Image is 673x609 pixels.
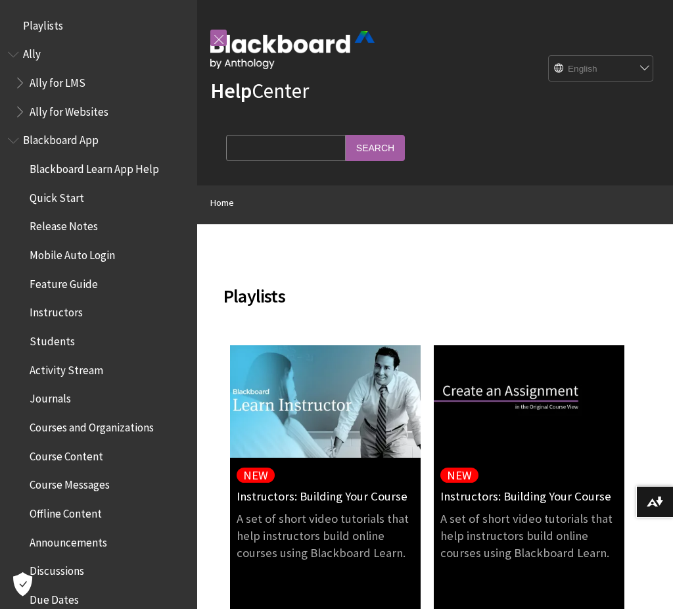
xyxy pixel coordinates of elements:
span: Mobile Auto Login [30,244,115,262]
span: Courses and Organizations [30,416,154,434]
span: Activity Stream [30,359,103,377]
p: A set of short video tutorials that help instructors build online courses using Blackboard Learn. [230,510,421,562]
span: Instructors [30,302,83,320]
span: Playlists [23,14,63,32]
nav: Book outline for Playlists [8,14,189,37]
span: Quick Start [30,187,84,205]
span: Due Dates [30,589,79,606]
span: Discussions [30,560,84,577]
a: Instructors: Building Your Course [237,489,407,504]
input: Search [346,135,405,160]
p: A set of short video tutorials that help instructors build online courses using Blackboard Learn. [434,510,624,562]
h2: Playlists [223,266,647,310]
span: Blackboard App [23,130,99,147]
strong: Help [210,78,252,104]
select: Site Language Selector [549,56,654,82]
a: Instructors: Building Your Course [440,489,611,504]
span: Announcements [30,531,107,549]
a: A set of short video tutorials that help instructors build online courses using Blackboard Learn. [230,504,421,575]
nav: Book outline for Anthology Ally Help [8,43,189,123]
div: NEW [447,468,472,483]
a: A set of short video tutorials that help instructors build online courses using Blackboard Learn. [434,504,624,575]
a: Home [210,195,234,211]
span: Offline Content [30,502,102,520]
span: Students [30,330,75,348]
span: Feature Guide [30,273,98,291]
span: Journals [30,388,71,406]
span: Course Content [30,445,103,463]
span: Release Notes [30,216,98,233]
span: Course Messages [30,474,110,492]
span: Ally [23,43,41,61]
div: NEW [243,468,268,483]
span: Ally for LMS [30,72,85,89]
span: Ally for Websites [30,101,108,118]
a: HelpCenter [210,78,309,104]
img: Blackboard by Anthology [210,31,375,69]
span: Blackboard Learn App Help [30,158,159,176]
button: Open Preferences [7,570,39,602]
